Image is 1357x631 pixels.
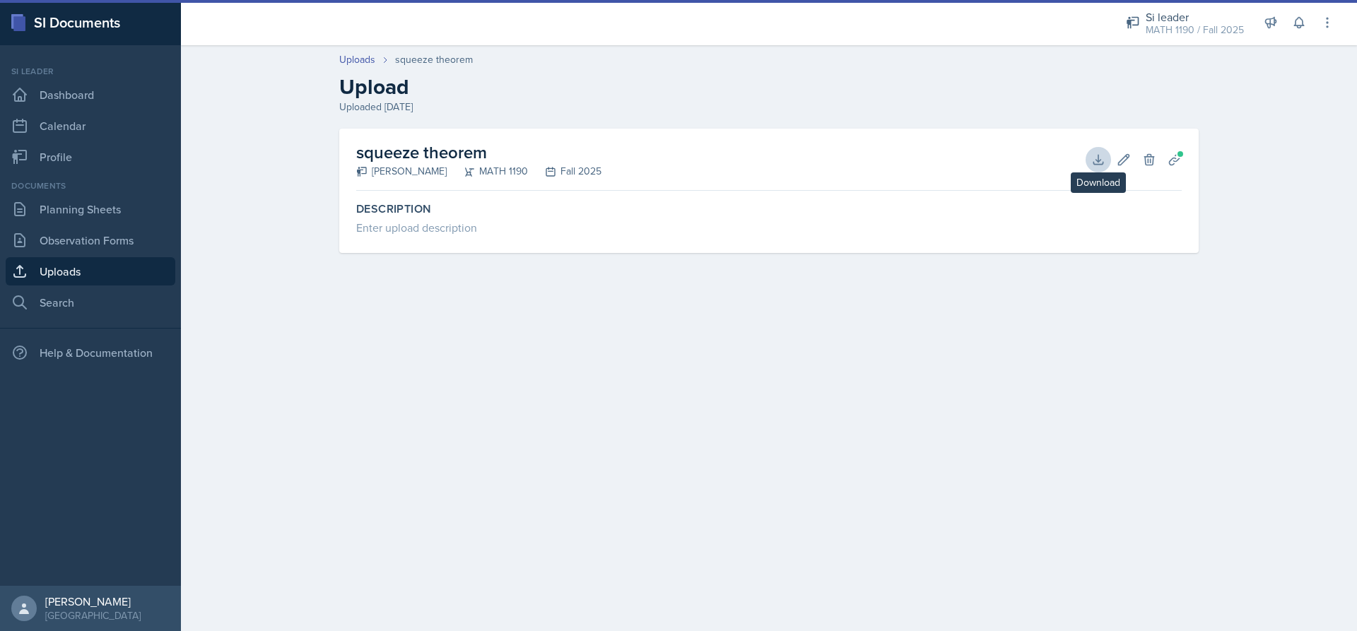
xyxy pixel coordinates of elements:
div: Documents [6,179,175,192]
div: Fall 2025 [528,164,601,179]
a: Dashboard [6,81,175,109]
div: Uploaded [DATE] [339,100,1199,114]
div: squeeze theorem [395,52,473,67]
h2: Upload [339,74,1199,100]
a: Profile [6,143,175,171]
div: [PERSON_NAME] [45,594,141,608]
div: Enter upload description [356,219,1182,236]
div: MATH 1190 [447,164,528,179]
a: Search [6,288,175,317]
div: Si leader [1146,8,1244,25]
div: Help & Documentation [6,338,175,367]
button: Download [1086,147,1111,172]
label: Description [356,202,1182,216]
a: Observation Forms [6,226,175,254]
div: Si leader [6,65,175,78]
a: Uploads [6,257,175,285]
div: [GEOGRAPHIC_DATA] [45,608,141,623]
div: MATH 1190 / Fall 2025 [1146,23,1244,37]
a: Calendar [6,112,175,140]
h2: squeeze theorem [356,140,601,165]
a: Uploads [339,52,375,67]
div: [PERSON_NAME] [356,164,447,179]
a: Planning Sheets [6,195,175,223]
